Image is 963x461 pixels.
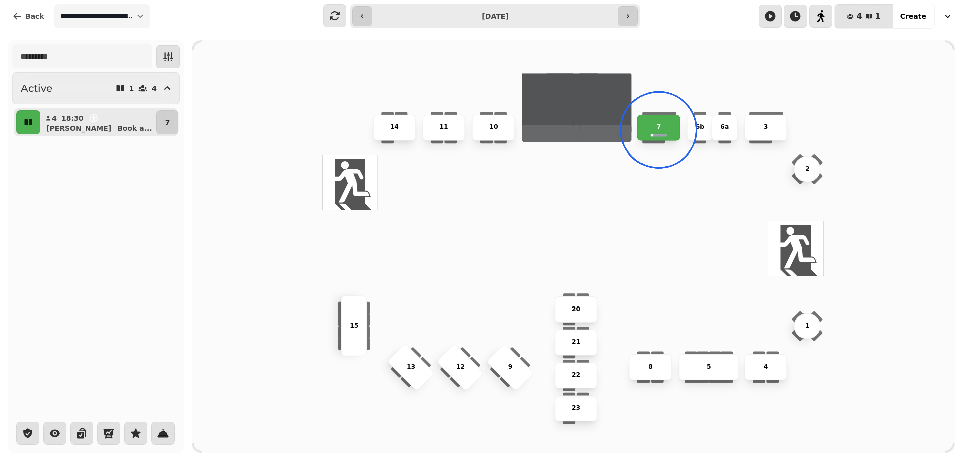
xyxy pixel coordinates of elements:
[350,321,358,331] p: 15
[25,13,44,20] span: Back
[764,123,768,132] p: 3
[152,85,157,92] p: 4
[875,12,881,20] span: 1
[764,362,768,372] p: 4
[648,362,653,372] p: 8
[61,113,84,123] p: 18:30
[4,4,52,28] button: Back
[572,371,580,380] p: 22
[165,117,170,127] p: 7
[892,4,934,28] button: Create
[856,12,862,20] span: 4
[696,123,704,132] p: 6b
[42,110,154,134] button: 418:30[PERSON_NAME]Book a...
[489,123,498,132] p: 10
[117,123,152,133] p: Book a ...
[129,85,134,92] p: 1
[440,123,448,132] p: 11
[46,123,111,133] p: [PERSON_NAME]
[835,4,892,28] button: 41
[390,123,399,132] p: 14
[508,362,512,372] p: 9
[407,362,415,372] p: 13
[805,164,810,174] p: 2
[51,113,57,123] p: 4
[456,362,464,372] p: 12
[572,338,580,347] p: 21
[572,404,580,413] p: 23
[657,123,661,132] p: 7
[21,81,52,95] h2: Active
[12,72,180,104] button: Active14
[707,362,711,372] p: 5
[805,321,810,331] p: 1
[720,123,729,132] p: 6a
[900,13,926,20] span: Create
[156,110,179,134] button: 7
[572,304,580,314] p: 20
